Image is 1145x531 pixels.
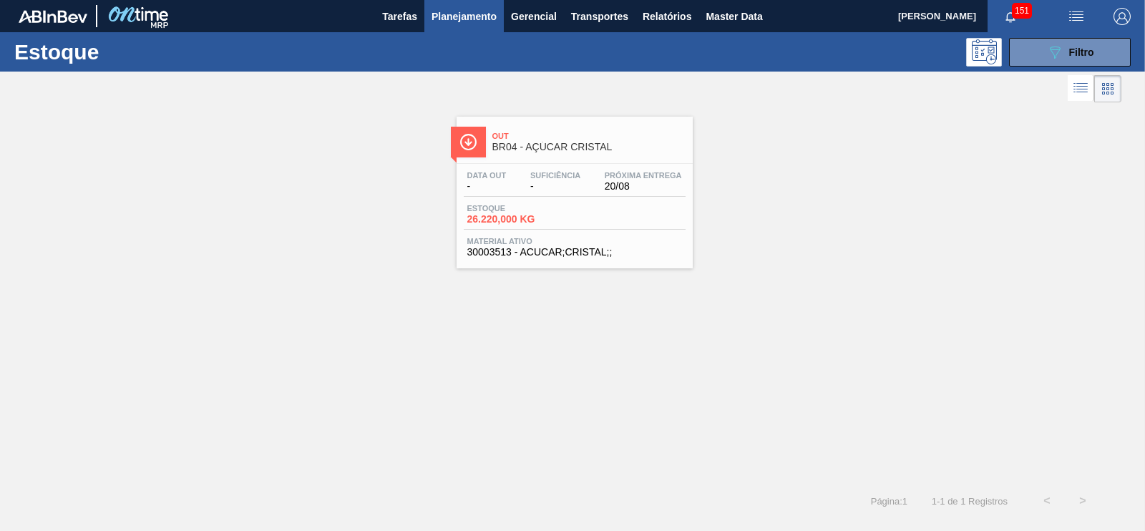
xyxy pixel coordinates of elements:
[1068,8,1085,25] img: userActions
[459,133,477,151] img: Ícone
[1094,75,1121,102] div: Visão em Cards
[988,6,1033,26] button: Notificações
[467,247,682,258] span: 30003513 - ACUCAR;CRISTAL;;
[382,8,417,25] span: Tarefas
[511,8,557,25] span: Gerencial
[492,132,686,140] span: Out
[1009,38,1131,67] button: Filtro
[643,8,691,25] span: Relatórios
[1029,483,1065,519] button: <
[1065,483,1101,519] button: >
[929,496,1008,507] span: 1 - 1 de 1 Registros
[571,8,628,25] span: Transportes
[1069,47,1094,58] span: Filtro
[446,106,700,268] a: ÍconeOutBR04 - AÇÚCAR CRISTALData out-Suficiência-Próxima Entrega20/08Estoque26.220,000 KGMateria...
[432,8,497,25] span: Planejamento
[966,38,1002,67] div: Pogramando: nenhum usuário selecionado
[1012,3,1032,19] span: 151
[605,181,682,192] span: 20/08
[530,171,580,180] span: Suficiência
[605,171,682,180] span: Próxima Entrega
[492,142,686,152] span: BR04 - AÇÚCAR CRISTAL
[1068,75,1094,102] div: Visão em Lista
[1114,8,1131,25] img: Logout
[706,8,762,25] span: Master Data
[467,181,507,192] span: -
[467,171,507,180] span: Data out
[14,44,222,60] h1: Estoque
[467,214,567,225] span: 26.220,000 KG
[871,496,907,507] span: Página : 1
[467,204,567,213] span: Estoque
[19,10,87,23] img: TNhmsLtSVTkK8tSr43FrP2fwEKptu5GPRR3wAAAABJRU5ErkJggg==
[467,237,682,245] span: Material ativo
[530,181,580,192] span: -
